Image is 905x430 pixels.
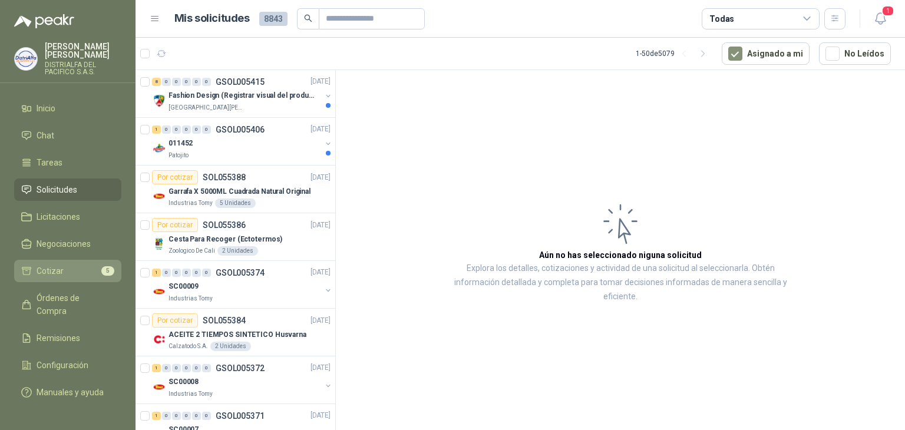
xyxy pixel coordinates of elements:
[202,78,211,86] div: 0
[169,186,311,197] p: Garrafa X 5000ML Cuadrada Natural Original
[304,14,312,22] span: search
[182,364,191,372] div: 0
[217,246,258,256] div: 2 Unidades
[152,141,166,156] img: Company Logo
[14,381,121,403] a: Manuales y ayuda
[203,173,246,181] p: SOL055388
[14,354,121,376] a: Configuración
[37,156,62,169] span: Tareas
[152,361,333,399] a: 1 0 0 0 0 0 GSOL005372[DATE] Company LogoSC00008Industrias Tomy
[174,10,250,27] h1: Mis solicitudes
[14,97,121,120] a: Inicio
[722,42,810,65] button: Asignado a mi
[636,44,712,63] div: 1 - 50 de 5079
[169,103,243,113] p: [GEOGRAPHIC_DATA][PERSON_NAME]
[37,332,80,345] span: Remisiones
[152,332,166,346] img: Company Logo
[152,380,166,394] img: Company Logo
[192,364,201,372] div: 0
[14,151,121,174] a: Tareas
[152,364,161,372] div: 1
[172,125,181,134] div: 0
[37,102,55,115] span: Inicio
[169,377,199,388] p: SC00008
[136,213,335,261] a: Por cotizarSOL055386[DATE] Company LogoCesta Para Recoger (Ectotermos)Zoologico De Cali2 Unidades
[37,359,88,372] span: Configuración
[202,125,211,134] div: 0
[192,125,201,134] div: 0
[311,77,331,88] p: [DATE]
[169,91,315,102] p: Fashion Design (Registrar visual del producto)
[203,221,246,229] p: SOL055386
[14,124,121,147] a: Chat
[172,78,181,86] div: 0
[169,294,213,303] p: Industrias Tomy
[210,342,251,351] div: 2 Unidades
[172,269,181,277] div: 0
[169,246,215,256] p: Zoologico De Cali
[182,269,191,277] div: 0
[259,12,288,26] span: 8843
[172,364,181,372] div: 0
[136,309,335,356] a: Por cotizarSOL055384[DATE] Company LogoACEITE 2 TIEMPOS SINTETICO HusvarnaCalzatodo S.A.2 Unidades
[169,329,306,340] p: ACEITE 2 TIEMPOS SINTETICO Husvarna
[37,129,54,142] span: Chat
[152,125,161,134] div: 1
[202,412,211,420] div: 0
[203,316,246,325] p: SOL055384
[709,12,734,25] div: Todas
[152,94,166,108] img: Company Logo
[45,61,121,75] p: DISTRIALFA DEL PACIFICO S.A.S.
[14,287,121,322] a: Órdenes de Compra
[202,269,211,277] div: 0
[37,264,64,277] span: Cotizar
[311,363,331,374] p: [DATE]
[152,218,198,232] div: Por cotizar
[192,412,201,420] div: 0
[311,124,331,135] p: [DATE]
[152,170,198,184] div: Por cotizar
[169,234,282,245] p: Cesta Para Recoger (Ectotermos)
[216,125,265,134] p: GSOL005406
[216,412,265,420] p: GSOL005371
[202,364,211,372] div: 0
[14,206,121,228] a: Licitaciones
[819,42,891,65] button: No Leídos
[37,237,91,250] span: Negociaciones
[162,269,171,277] div: 0
[136,166,335,213] a: Por cotizarSOL055388[DATE] Company LogoGarrafa X 5000ML Cuadrada Natural OriginalIndustrias Tomy5...
[37,183,77,196] span: Solicitudes
[216,364,265,372] p: GSOL005372
[152,269,161,277] div: 1
[162,412,171,420] div: 0
[162,125,171,134] div: 0
[14,178,121,201] a: Solicitudes
[152,123,333,160] a: 1 0 0 0 0 0 GSOL005406[DATE] Company Logo011452Patojito
[169,342,208,351] p: Calzatodo S.A.
[311,172,331,183] p: [DATE]
[192,78,201,86] div: 0
[169,138,193,150] p: 011452
[311,220,331,231] p: [DATE]
[539,249,702,262] h3: Aún no has seleccionado niguna solicitud
[152,78,161,86] div: 8
[14,327,121,349] a: Remisiones
[152,266,333,303] a: 1 0 0 0 0 0 GSOL005374[DATE] Company LogoSC00009Industrias Tomy
[169,151,189,160] p: Patojito
[311,267,331,279] p: [DATE]
[101,266,114,276] span: 5
[37,292,110,317] span: Órdenes de Compra
[182,412,191,420] div: 0
[152,75,333,113] a: 8 0 0 0 0 0 GSOL005415[DATE] Company LogoFashion Design (Registrar visual del producto)[GEOGRAPHI...
[870,8,891,29] button: 1
[162,364,171,372] div: 0
[172,412,181,420] div: 0
[152,313,198,328] div: Por cotizar
[215,199,256,208] div: 5 Unidades
[152,412,161,420] div: 1
[14,233,121,255] a: Negociaciones
[169,389,213,399] p: Industrias Tomy
[152,237,166,251] img: Company Logo
[216,78,265,86] p: GSOL005415
[454,262,787,304] p: Explora los detalles, cotizaciones y actividad de una solicitud al seleccionarla. Obtén informaci...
